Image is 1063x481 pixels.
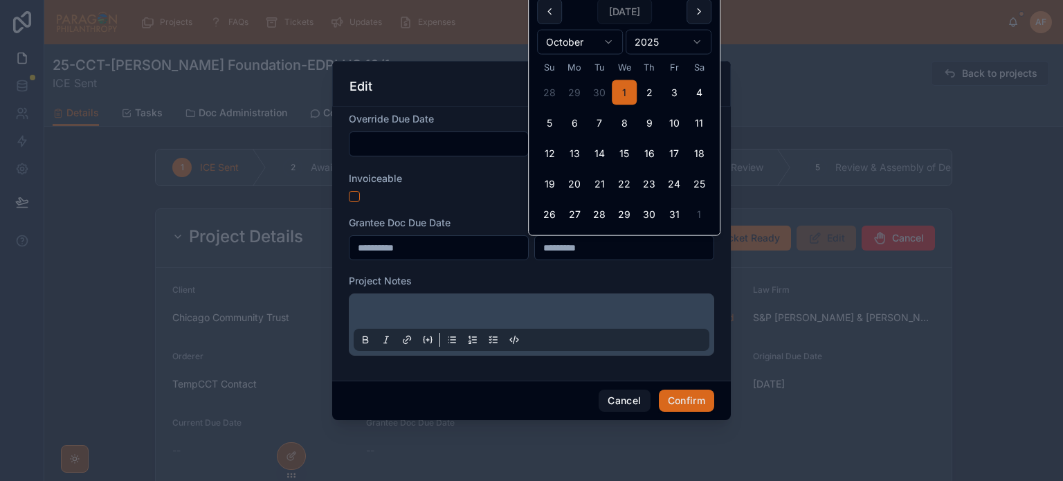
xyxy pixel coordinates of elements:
[687,202,711,227] button: Saturday, November 1st, 2025
[349,217,451,228] span: Grantee Doc Due Date
[687,60,711,75] th: Saturday
[562,80,587,105] button: Monday, September 29th, 2025
[562,60,587,75] th: Monday
[562,172,587,197] button: Monday, October 20th, 2025
[662,80,687,105] button: Friday, October 3rd, 2025
[662,202,687,227] button: Friday, October 31st, 2025
[349,113,434,125] span: Override Due Date
[612,202,637,227] button: Wednesday, October 29th, 2025
[612,172,637,197] button: Wednesday, October 22nd, 2025
[587,111,612,136] button: Tuesday, October 7th, 2025
[687,80,711,105] button: Saturday, October 4th, 2025
[662,172,687,197] button: Friday, October 24th, 2025
[537,60,711,227] table: October 2025
[612,60,637,75] th: Wednesday
[537,60,562,75] th: Sunday
[537,80,562,105] button: Sunday, September 28th, 2025
[662,111,687,136] button: Friday, October 10th, 2025
[599,390,650,412] button: Cancel
[587,80,612,105] button: Tuesday, September 30th, 2025
[637,141,662,166] button: Thursday, October 16th, 2025
[537,141,562,166] button: Sunday, October 12th, 2025
[612,141,637,166] button: Wednesday, October 15th, 2025
[537,172,562,197] button: Sunday, October 19th, 2025
[562,141,587,166] button: Monday, October 13th, 2025
[637,60,662,75] th: Thursday
[687,111,711,136] button: Saturday, October 11th, 2025
[587,141,612,166] button: Tuesday, October 14th, 2025
[537,202,562,227] button: Sunday, October 26th, 2025
[659,390,714,412] button: Confirm
[587,172,612,197] button: Tuesday, October 21st, 2025
[662,141,687,166] button: Friday, October 17th, 2025
[349,172,402,184] span: Invoiceable
[637,172,662,197] button: Thursday, October 23rd, 2025
[562,202,587,227] button: Monday, October 27th, 2025
[637,202,662,227] button: Thursday, October 30th, 2025
[349,275,412,287] span: Project Notes
[662,60,687,75] th: Friday
[587,60,612,75] th: Tuesday
[612,111,637,136] button: Wednesday, October 8th, 2025
[637,111,662,136] button: Thursday, October 9th, 2025
[687,172,711,197] button: Saturday, October 25th, 2025
[349,78,372,95] h3: Edit
[537,111,562,136] button: Sunday, October 5th, 2025
[612,80,637,105] button: Today, Wednesday, October 1st, 2025, selected
[587,202,612,227] button: Tuesday, October 28th, 2025
[687,141,711,166] button: Saturday, October 18th, 2025
[562,111,587,136] button: Monday, October 6th, 2025
[637,80,662,105] button: Thursday, October 2nd, 2025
